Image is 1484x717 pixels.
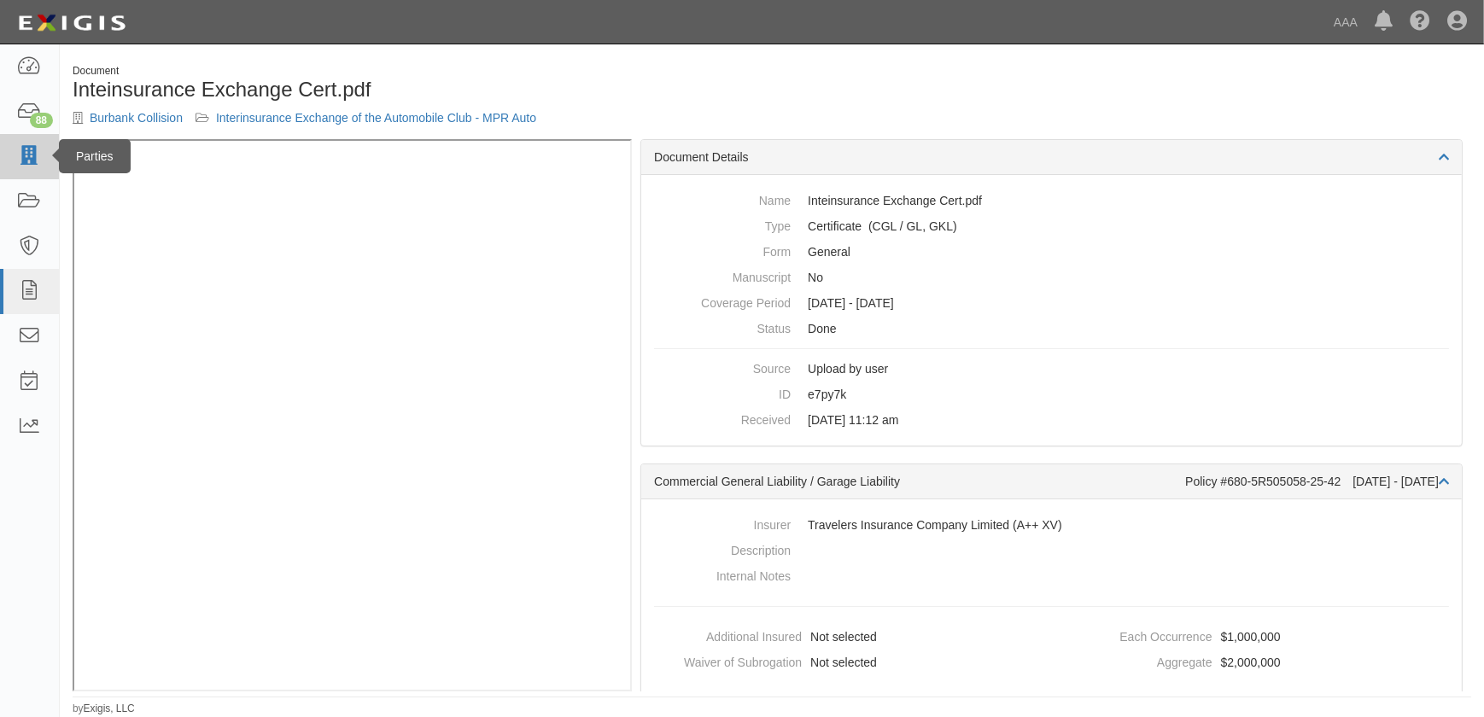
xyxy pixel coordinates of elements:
[1410,12,1430,32] i: Help Center - Complianz
[654,407,791,428] dt: Received
[216,111,536,125] a: Interinsurance Exchange of the Automobile Club - MPR Auto
[73,64,759,79] div: Document
[654,316,791,337] dt: Status
[654,265,1449,290] dd: No
[654,473,1185,490] div: Commercial General Liability / Garage Liability
[654,188,1449,213] dd: Inteinsurance Exchange Cert.pdf
[654,356,791,377] dt: Source
[1059,624,1455,650] dd: $1,000,000
[1059,650,1212,671] dt: Aggregate
[1325,5,1366,39] a: AAA
[654,512,791,533] dt: Insurer
[59,139,131,173] div: Parties
[654,316,1449,341] dd: Done
[654,265,791,286] dt: Manuscript
[654,213,791,235] dt: Type
[648,650,1044,675] dd: Not selected
[1059,650,1455,675] dd: $2,000,000
[654,563,791,585] dt: Internal Notes
[654,239,1449,265] dd: General
[30,113,53,128] div: 88
[654,290,1449,316] dd: [DATE] - [DATE]
[648,624,802,645] dt: Additional Insured
[654,382,1449,407] dd: e7py7k
[84,702,135,714] a: Exigis, LLC
[654,382,791,403] dt: ID
[654,239,791,260] dt: Form
[1059,624,1212,645] dt: Each Occurrence
[654,290,791,312] dt: Coverage Period
[654,407,1449,433] dd: [DATE] 11:12 am
[654,512,1449,538] dd: Travelers Insurance Company Limited (A++ XV)
[1185,473,1449,490] div: Policy #680-5R505058-25-42 [DATE] - [DATE]
[654,356,1449,382] dd: Upload by user
[654,188,791,209] dt: Name
[648,624,1044,650] dd: Not selected
[13,8,131,38] img: logo-5460c22ac91f19d4615b14bd174203de0afe785f0fc80cf4dbbc73dc1793850b.png
[73,702,135,716] small: by
[648,650,802,671] dt: Waiver of Subrogation
[73,79,759,101] h1: Inteinsurance Exchange Cert.pdf
[90,111,183,125] a: Burbank Collision
[654,538,791,559] dt: Description
[654,213,1449,239] dd: Commercial General Liability / Garage Liability Garage Keepers Liability
[641,140,1462,175] div: Document Details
